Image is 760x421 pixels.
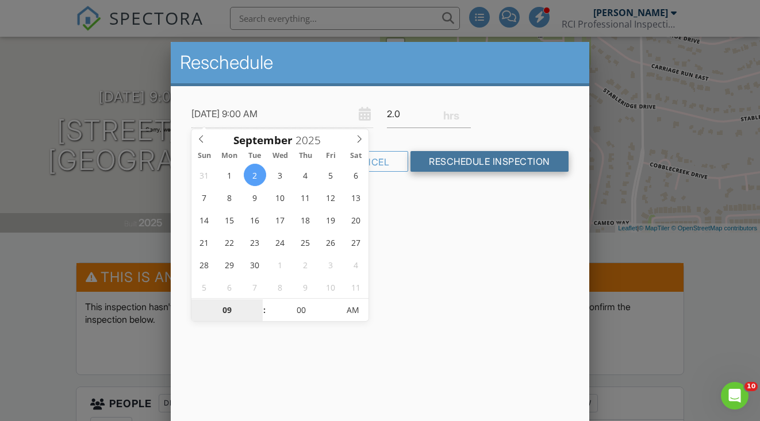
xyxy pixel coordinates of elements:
span: September 2, 2025 [244,164,266,186]
span: October 1, 2025 [269,253,291,276]
span: September 27, 2025 [345,231,367,253]
span: September 7, 2025 [193,186,216,208]
span: September 10, 2025 [269,186,291,208]
span: September 18, 2025 [294,208,317,231]
span: Click to toggle [337,299,369,322]
span: September 9, 2025 [244,186,266,208]
span: September 11, 2025 [294,186,317,208]
h2: Reschedule [180,51,579,74]
span: September 3, 2025 [269,164,291,186]
span: October 7, 2025 [244,276,266,298]
span: Scroll to increment [233,135,293,146]
span: September 14, 2025 [193,208,216,231]
span: September 20, 2025 [345,208,367,231]
span: October 9, 2025 [294,276,317,298]
span: September 15, 2025 [218,208,241,231]
span: September 25, 2025 [294,231,317,253]
span: August 31, 2025 [193,164,216,186]
span: September 28, 2025 [193,253,216,276]
span: September 13, 2025 [345,186,367,208]
span: October 11, 2025 [345,276,367,298]
span: September 12, 2025 [320,186,342,208]
span: October 8, 2025 [269,276,291,298]
span: September 30, 2025 [244,253,266,276]
span: Fri [318,152,343,160]
span: October 2, 2025 [294,253,317,276]
span: October 3, 2025 [320,253,342,276]
span: 10 [744,382,758,391]
span: Thu [293,152,318,160]
span: September 21, 2025 [193,231,216,253]
span: Tue [242,152,267,160]
span: Sat [343,152,369,160]
input: Reschedule Inspection [410,151,569,172]
span: September 22, 2025 [218,231,241,253]
span: October 5, 2025 [193,276,216,298]
span: September 4, 2025 [294,164,317,186]
span: October 10, 2025 [320,276,342,298]
input: Scroll to increment [191,299,262,322]
span: September 29, 2025 [218,253,241,276]
span: Sun [191,152,217,160]
div: Cancel [331,151,408,172]
span: October 4, 2025 [345,253,367,276]
span: September 6, 2025 [345,164,367,186]
span: Mon [217,152,242,160]
span: September 24, 2025 [269,231,291,253]
span: : [263,299,266,322]
span: September 8, 2025 [218,186,241,208]
iframe: Intercom live chat [721,382,749,410]
span: September 26, 2025 [320,231,342,253]
span: September 23, 2025 [244,231,266,253]
input: Scroll to increment [293,133,331,148]
input: Scroll to increment [266,299,337,322]
span: September 17, 2025 [269,208,291,231]
span: October 6, 2025 [218,276,241,298]
span: September 1, 2025 [218,164,241,186]
span: September 16, 2025 [244,208,266,231]
span: September 19, 2025 [320,208,342,231]
span: September 5, 2025 [320,164,342,186]
span: Wed [267,152,293,160]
